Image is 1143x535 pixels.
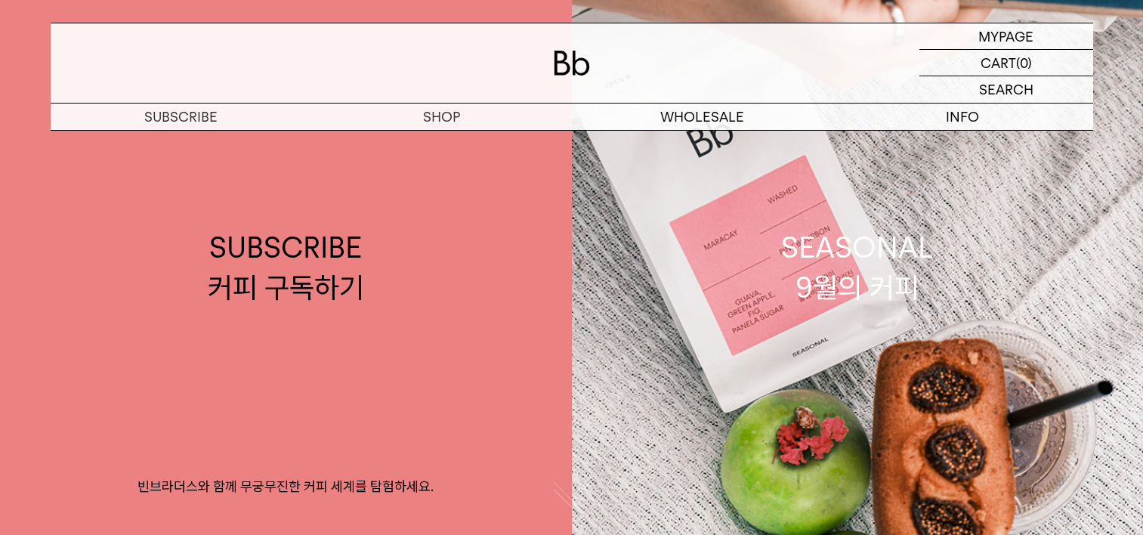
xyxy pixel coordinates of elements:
[919,50,1093,76] a: CART (0)
[833,104,1093,130] p: INFO
[979,76,1033,103] p: SEARCH
[311,104,572,130] a: SHOP
[978,23,1033,49] p: MYPAGE
[208,227,364,308] div: SUBSCRIBE 커피 구독하기
[1016,50,1032,76] p: (0)
[51,104,311,130] a: SUBSCRIBE
[981,50,1016,76] p: CART
[919,23,1093,50] a: MYPAGE
[554,51,590,76] img: 로고
[572,104,833,130] p: WHOLESALE
[781,227,934,308] div: SEASONAL 9월의 커피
